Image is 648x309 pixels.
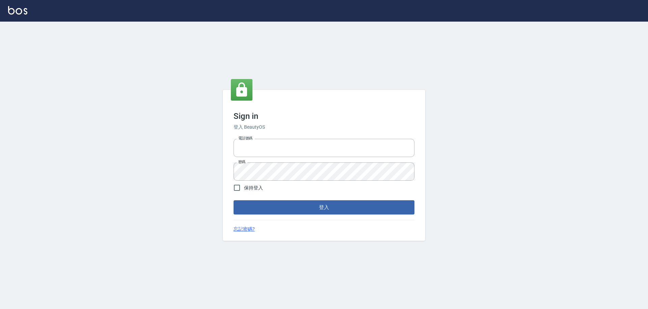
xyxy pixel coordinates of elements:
[238,136,252,141] label: 電話號碼
[234,226,255,233] a: 忘記密碼?
[234,124,414,131] h6: 登入 BeautyOS
[234,200,414,214] button: 登入
[238,159,245,164] label: 密碼
[234,111,414,121] h3: Sign in
[244,184,263,191] span: 保持登入
[8,6,27,15] img: Logo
